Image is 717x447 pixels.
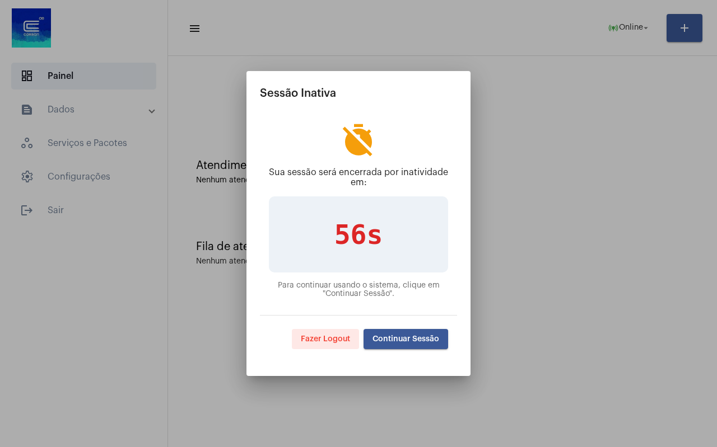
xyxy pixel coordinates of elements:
[269,281,448,298] p: Para continuar usando o sistema, clique em "Continuar Sessão".
[269,167,448,187] p: Sua sessão será encerrada por inatividade em:
[260,84,457,102] h2: Sessão Inativa
[373,335,439,343] span: Continuar Sessão
[341,123,376,158] mat-icon: timer_off
[334,219,383,250] span: 56s
[301,335,350,343] span: Fazer Logout
[364,329,448,349] button: Continuar Sessão
[292,329,359,349] button: Fazer Logout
